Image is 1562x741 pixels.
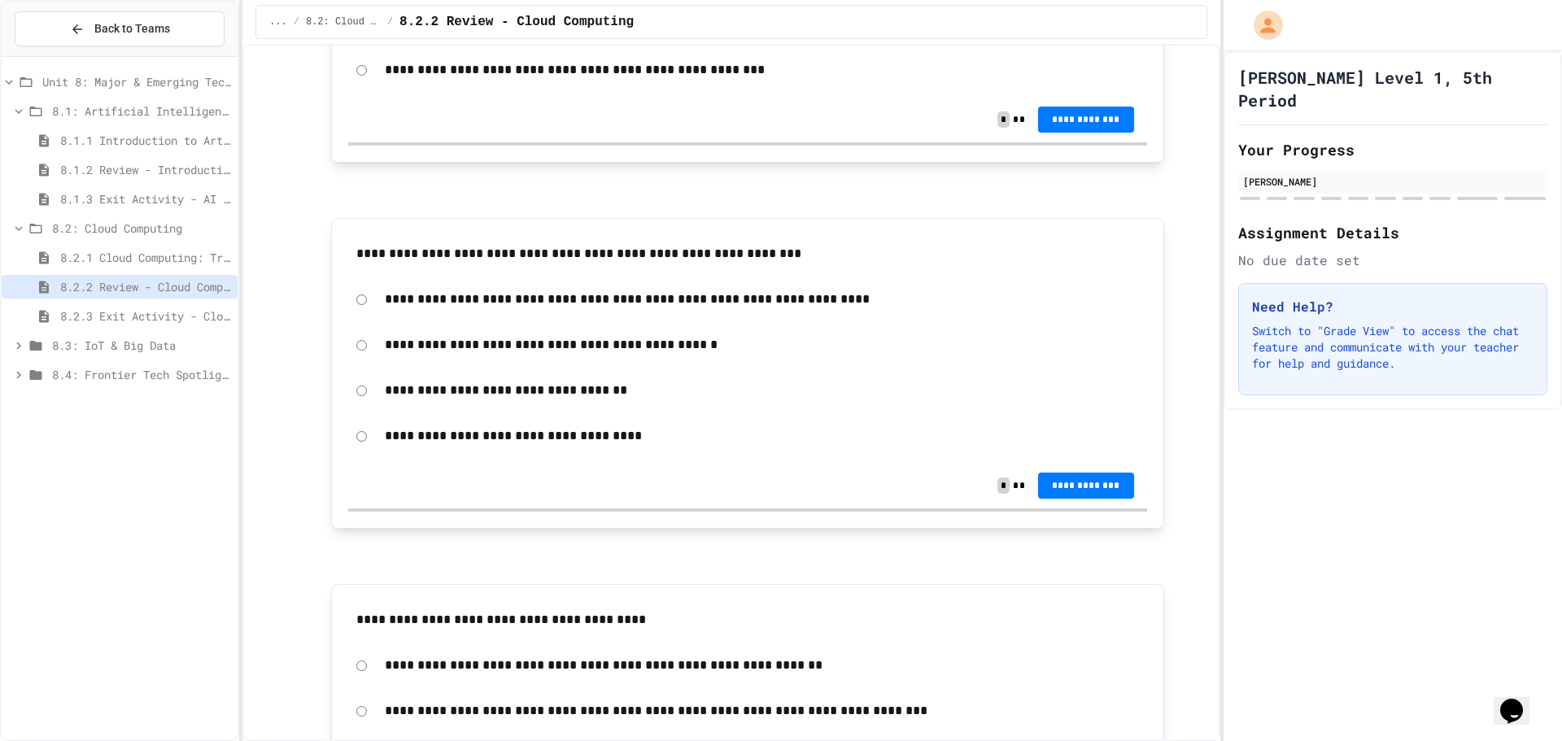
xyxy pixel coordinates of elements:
span: 8.1: Artificial Intelligence Basics [52,102,231,120]
div: No due date set [1238,251,1547,270]
span: Unit 8: Major & Emerging Technologies [42,73,231,90]
span: 8.1.1 Introduction to Artificial Intelligence [60,132,231,149]
span: 8.2: Cloud Computing [306,15,381,28]
span: / [387,15,393,28]
h2: Assignment Details [1238,221,1547,244]
span: 8.2.1 Cloud Computing: Transforming the Digital World [60,249,231,266]
button: Back to Teams [15,11,225,46]
div: My Account [1237,7,1287,44]
span: 8.2.2 Review - Cloud Computing [399,12,634,32]
span: 8.2: Cloud Computing [52,220,231,237]
span: 8.4: Frontier Tech Spotlight [52,366,231,383]
span: / [294,15,299,28]
span: 8.2.3 Exit Activity - Cloud Service Detective [60,307,231,325]
span: ... [269,15,287,28]
p: Switch to "Grade View" to access the chat feature and communicate with your teacher for help and ... [1252,323,1534,372]
h3: Need Help? [1252,297,1534,316]
h2: Your Progress [1238,138,1547,161]
div: [PERSON_NAME] [1243,174,1542,189]
h1: [PERSON_NAME] Level 1, 5th Period [1238,66,1547,111]
span: 8.3: IoT & Big Data [52,337,231,354]
span: Back to Teams [94,20,170,37]
span: 8.1.3 Exit Activity - AI Detective [60,190,231,207]
iframe: chat widget [1494,676,1546,725]
span: 8.2.2 Review - Cloud Computing [60,278,231,295]
span: 8.1.2 Review - Introduction to Artificial Intelligence [60,161,231,178]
